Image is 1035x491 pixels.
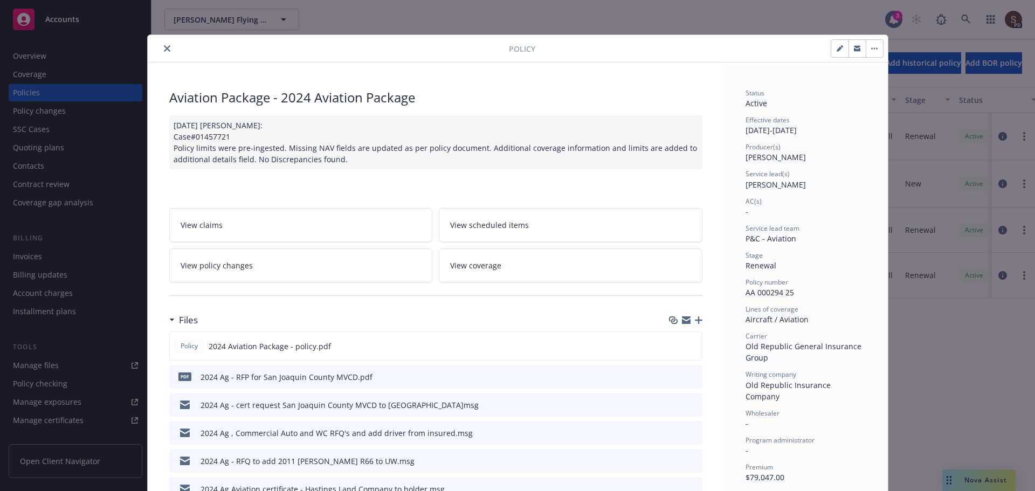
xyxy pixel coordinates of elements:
span: Lines of coverage [746,305,798,314]
span: Policy [178,341,200,351]
div: 2024 Ag , Commercial Auto and WC RFQ's and add driver from insured.msg [201,427,473,439]
span: View coverage [450,260,501,271]
button: preview file [688,427,698,439]
span: Service lead team [746,224,799,233]
button: download file [671,455,680,467]
div: 2024 Ag - RFQ to add 2011 [PERSON_NAME] R66 to UW.msg [201,455,415,467]
span: Premium [746,462,773,472]
span: $79,047.00 [746,472,784,482]
button: download file [671,371,680,383]
span: Policy [509,43,535,54]
span: Stage [746,251,763,260]
div: 2024 Ag - cert request San Joaquin County MVCD to [GEOGRAPHIC_DATA]msg [201,399,479,411]
span: - [746,445,748,455]
span: Program administrator [746,435,815,445]
span: View scheduled items [450,219,529,231]
span: pdf [178,372,191,381]
span: Active [746,98,767,108]
div: 2024 Ag - RFP for San Joaquin County MVCD.pdf [201,371,372,383]
span: View claims [181,219,223,231]
button: preview file [688,371,698,383]
div: Aircraft / Aviation [746,314,866,325]
h3: Files [179,313,198,327]
span: 2024 Aviation Package - policy.pdf [209,341,331,352]
div: [DATE] - [DATE] [746,115,866,136]
span: Wholesaler [746,409,779,418]
span: Renewal [746,260,776,271]
span: Status [746,88,764,98]
span: Old Republic General Insurance Group [746,341,864,363]
span: View policy changes [181,260,253,271]
button: close [161,42,174,55]
button: download file [671,341,679,352]
span: Policy number [746,278,788,287]
span: AA 000294 25 [746,287,794,298]
button: download file [671,399,680,411]
span: Writing company [746,370,796,379]
span: Producer(s) [746,142,781,151]
span: Service lead(s) [746,169,790,178]
a: View claims [169,208,433,242]
span: [PERSON_NAME] [746,179,806,190]
button: download file [671,427,680,439]
div: Aviation Package - 2024 Aviation Package [169,88,702,107]
span: Effective dates [746,115,790,125]
button: preview file [688,399,698,411]
span: - [746,206,748,217]
span: - [746,418,748,428]
div: Files [169,313,198,327]
span: AC(s) [746,197,762,206]
div: [DATE] [PERSON_NAME]: Case#01457721 Policy limits were pre-ingested. Missing NAV fields are updat... [169,115,702,169]
span: [PERSON_NAME] [746,152,806,162]
span: P&C - Aviation [746,233,796,244]
span: Old Republic Insurance Company [746,380,833,402]
a: View scheduled items [439,208,702,242]
button: preview file [688,455,698,467]
button: preview file [688,341,698,352]
a: View policy changes [169,248,433,282]
a: View coverage [439,248,702,282]
span: Carrier [746,331,767,341]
